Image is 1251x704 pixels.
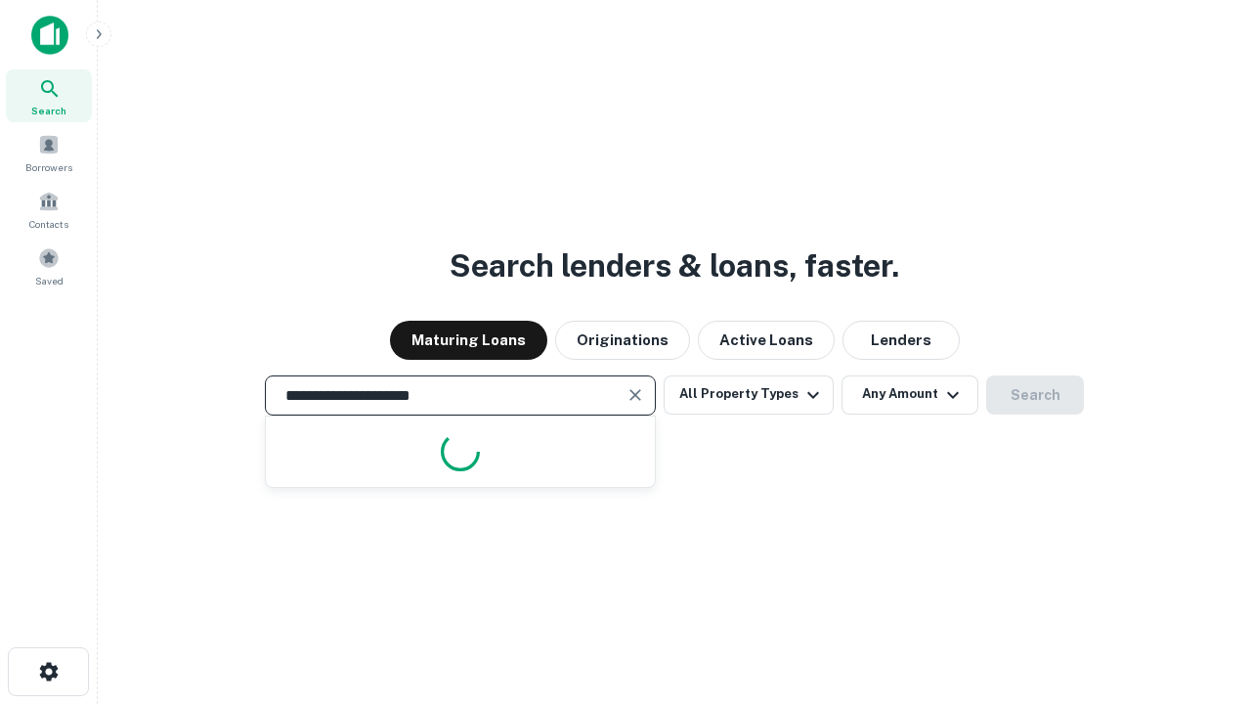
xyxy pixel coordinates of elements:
[555,321,690,360] button: Originations
[622,381,649,409] button: Clear
[1153,548,1251,641] iframe: Chat Widget
[35,273,64,288] span: Saved
[390,321,547,360] button: Maturing Loans
[25,159,72,175] span: Borrowers
[450,242,899,289] h3: Search lenders & loans, faster.
[664,375,834,415] button: All Property Types
[31,103,66,118] span: Search
[841,375,978,415] button: Any Amount
[6,240,92,292] a: Saved
[29,216,68,232] span: Contacts
[698,321,835,360] button: Active Loans
[6,69,92,122] a: Search
[842,321,960,360] button: Lenders
[6,183,92,236] a: Contacts
[31,16,68,55] img: capitalize-icon.png
[6,126,92,179] a: Borrowers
